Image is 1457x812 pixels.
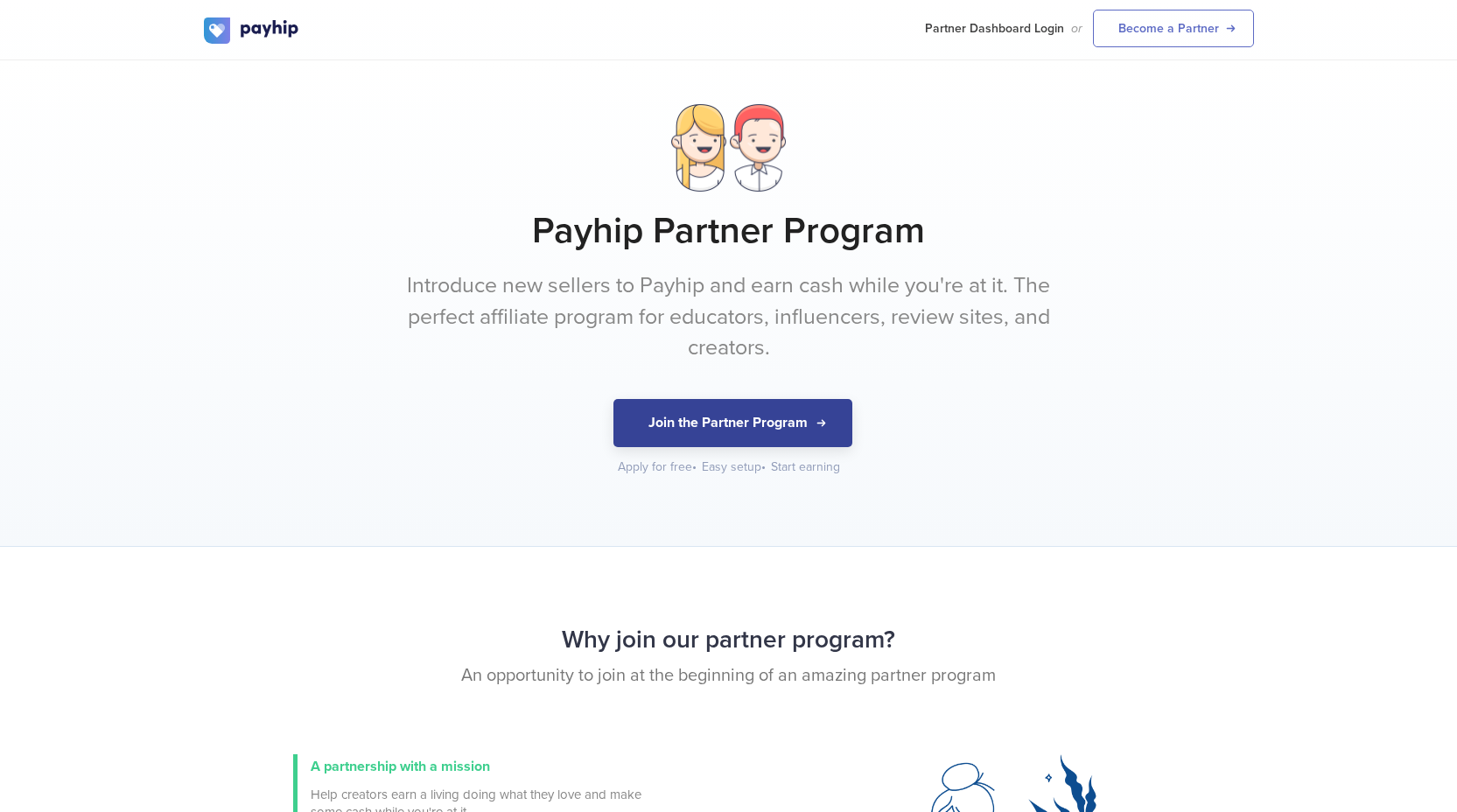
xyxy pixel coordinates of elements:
[613,399,852,447] button: Join the Partner Program
[702,458,767,476] div: Easy setup
[730,104,786,192] img: dude.png
[692,459,697,474] span: •
[204,663,1254,689] p: An opportunity to join at the beginning of an amazing partner program
[761,459,766,474] span: •
[204,209,1254,253] h1: Payhip Partner Program
[204,617,1254,663] h2: Why join our partner program?
[204,17,300,44] img: logo.svg
[671,104,725,192] img: lady.png
[618,458,698,476] div: Apply for free
[401,270,1057,364] p: Introduce new sellers to Payhip and earn cash while you're at it. The perfect affiliate program f...
[1093,10,1254,47] a: Become a Partner
[771,458,840,476] div: Start earning
[311,758,490,775] span: A partnership with a mission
